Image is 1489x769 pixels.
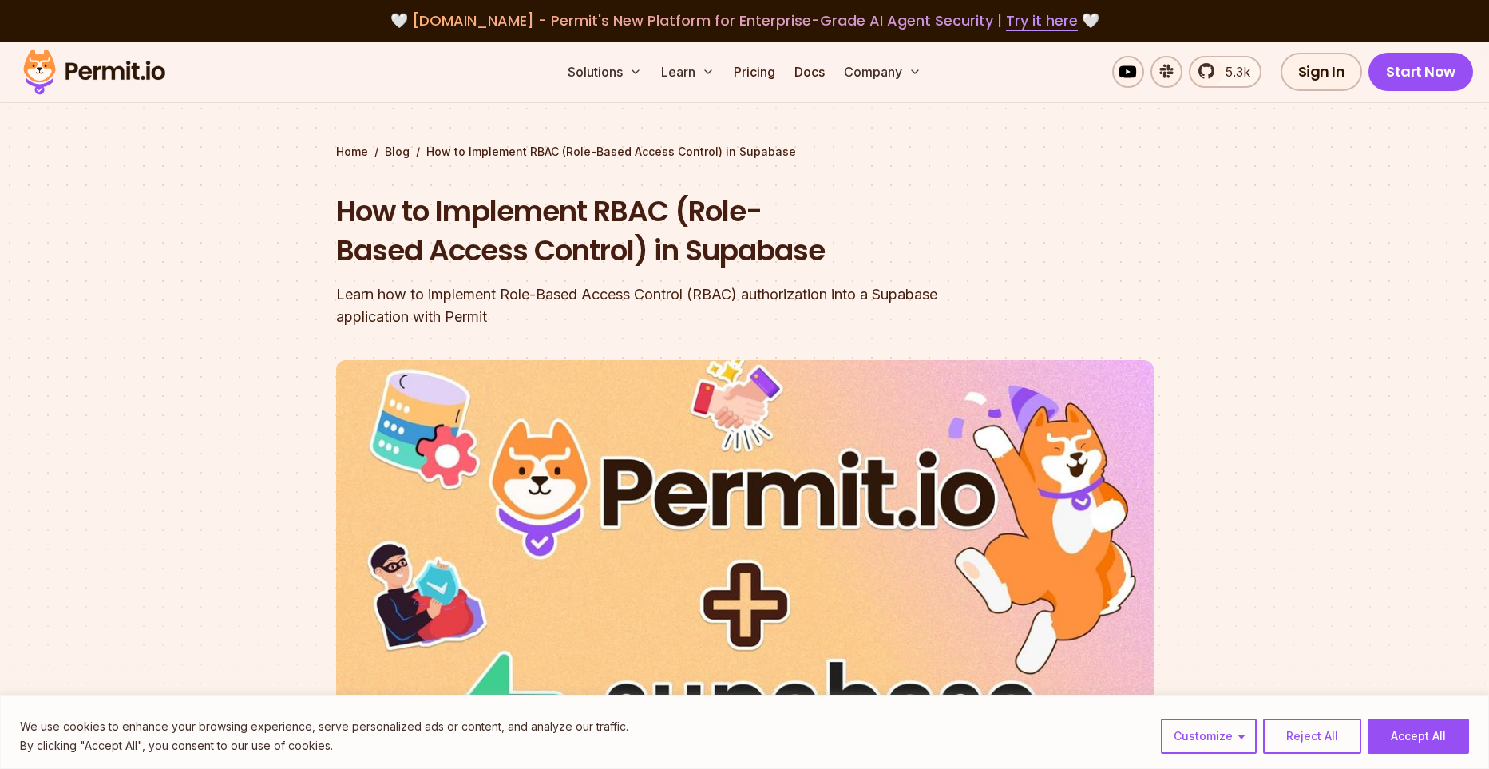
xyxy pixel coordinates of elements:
[655,56,721,88] button: Learn
[20,736,628,755] p: By clicking "Accept All", you consent to our use of cookies.
[1281,53,1363,91] a: Sign In
[336,192,949,271] h1: How to Implement RBAC (Role-Based Access Control) in Supabase
[561,56,648,88] button: Solutions
[1189,56,1261,88] a: 5.3k
[838,56,928,88] button: Company
[1368,719,1469,754] button: Accept All
[38,10,1451,32] div: 🤍 🤍
[412,10,1078,30] span: [DOMAIN_NAME] - Permit's New Platform for Enterprise-Grade AI Agent Security |
[1006,10,1078,31] a: Try it here
[336,144,1154,160] div: / /
[336,144,368,160] a: Home
[336,283,949,328] div: Learn how to implement Role-Based Access Control (RBAC) authorization into a Supabase application...
[385,144,410,160] a: Blog
[788,56,831,88] a: Docs
[16,45,172,99] img: Permit logo
[20,717,628,736] p: We use cookies to enhance your browsing experience, serve personalized ads or content, and analyz...
[1368,53,1473,91] a: Start Now
[1263,719,1361,754] button: Reject All
[1161,719,1257,754] button: Customize
[1216,62,1250,81] span: 5.3k
[727,56,782,88] a: Pricing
